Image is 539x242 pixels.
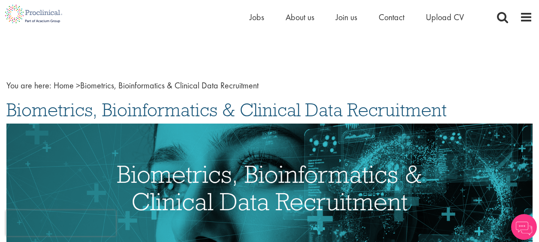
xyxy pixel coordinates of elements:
[54,80,74,91] a: breadcrumb link to Home
[6,80,51,91] span: You are here:
[426,12,464,23] a: Upload CV
[336,12,357,23] a: Join us
[6,210,116,236] iframe: reCAPTCHA
[76,80,80,91] span: >
[250,12,264,23] a: Jobs
[54,80,259,91] span: Biometrics, Bioinformatics & Clinical Data Recruitment
[379,12,404,23] a: Contact
[286,12,314,23] a: About us
[511,214,537,240] img: Chatbot
[6,98,447,121] span: Biometrics, Bioinformatics & Clinical Data Recruitment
